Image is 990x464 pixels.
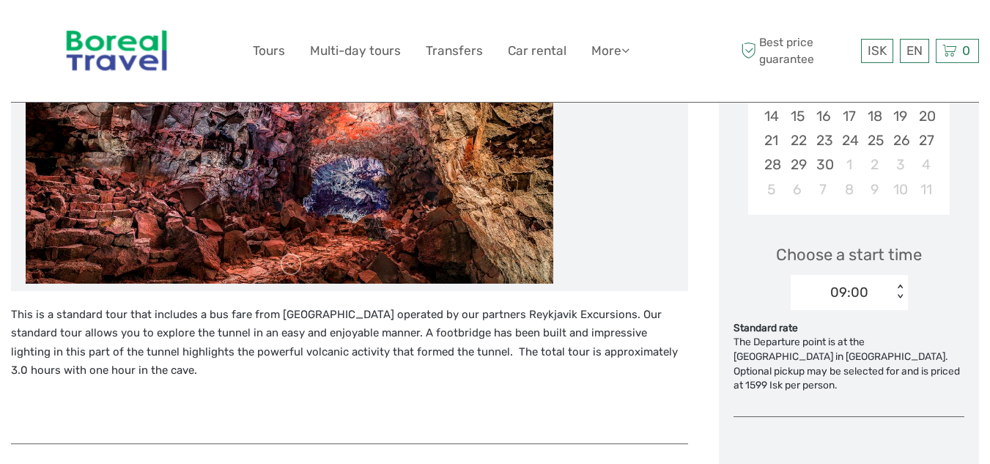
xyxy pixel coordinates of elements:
[887,152,913,177] div: Choose Friday, October 3rd, 2025
[758,104,784,128] div: Choose Sunday, September 14th, 2025
[913,128,939,152] div: Choose Saturday, September 27th, 2025
[913,177,939,202] div: Choose Saturday, October 11th, 2025
[810,152,836,177] div: Choose Tuesday, September 30th, 2025
[753,56,945,202] div: month 2025-09
[785,128,810,152] div: Choose Monday, September 22nd, 2025
[836,104,862,128] div: Choose Wednesday, September 17th, 2025
[836,177,862,202] div: Choose Wednesday, October 8th, 2025
[900,39,929,63] div: EN
[887,128,913,152] div: Choose Friday, September 26th, 2025
[862,104,887,128] div: Choose Thursday, September 18th, 2025
[868,43,887,58] span: ISK
[169,23,186,40] button: Open LiveChat chat widget
[253,40,285,62] a: Tours
[426,40,483,62] a: Transfers
[810,104,836,128] div: Choose Tuesday, September 16th, 2025
[758,128,784,152] div: Choose Sunday, September 21st, 2025
[734,335,964,393] div: The Departure point is at the [GEOGRAPHIC_DATA] in [GEOGRAPHIC_DATA]. Optional pickup may be sele...
[862,128,887,152] div: Choose Thursday, September 25th, 2025
[758,152,784,177] div: Choose Sunday, September 28th, 2025
[508,40,566,62] a: Car rental
[785,104,810,128] div: Choose Monday, September 15th, 2025
[887,104,913,128] div: Choose Friday, September 19th, 2025
[887,177,913,202] div: Choose Friday, October 10th, 2025
[836,152,862,177] div: Choose Wednesday, October 1st, 2025
[960,43,972,58] span: 0
[21,26,166,37] p: We're away right now. Please check back later!
[830,283,868,302] div: 09:00
[56,11,177,91] img: 346-854fea8c-10b9-4d52-aacf-0976180d9f3a_logo_big.jpg
[591,40,629,62] a: More
[810,128,836,152] div: Choose Tuesday, September 23rd, 2025
[862,152,887,177] div: Choose Thursday, October 2nd, 2025
[913,104,939,128] div: Choose Saturday, September 20th, 2025
[810,177,836,202] div: Choose Tuesday, October 7th, 2025
[734,321,964,336] div: Standard rate
[862,177,887,202] div: Choose Thursday, October 9th, 2025
[758,177,784,202] div: Choose Sunday, October 5th, 2025
[785,177,810,202] div: Choose Monday, October 6th, 2025
[776,243,922,266] span: Choose a start time
[785,152,810,177] div: Choose Monday, September 29th, 2025
[737,34,857,67] span: Best price guarantee
[11,306,688,380] p: This is a standard tour that includes a bus fare from [GEOGRAPHIC_DATA] operated by our partners ...
[836,128,862,152] div: Choose Wednesday, September 24th, 2025
[893,284,906,300] div: < >
[310,40,401,62] a: Multi-day tours
[913,152,939,177] div: Choose Saturday, October 4th, 2025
